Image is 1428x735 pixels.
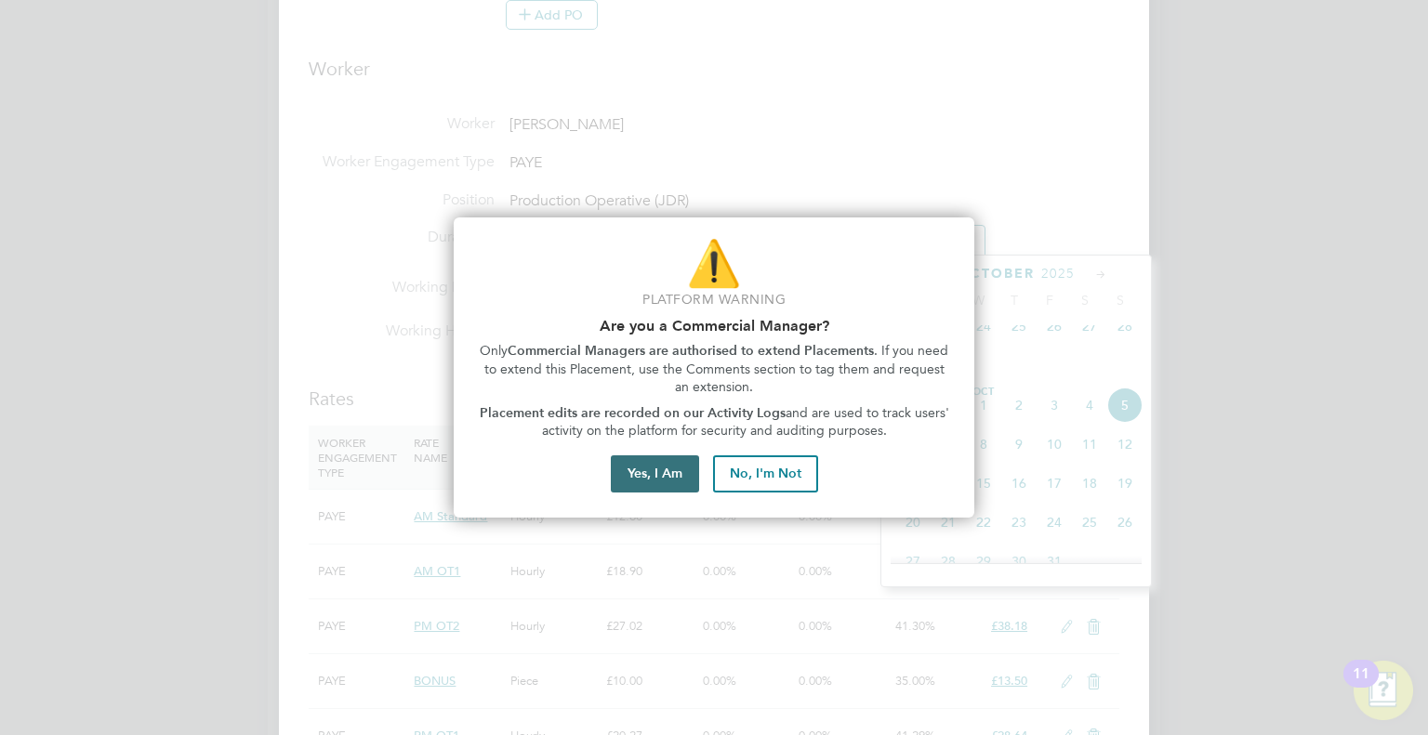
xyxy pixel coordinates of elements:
[476,232,952,295] p: ⚠️
[484,343,953,395] span: . If you need to extend this Placement, use the Comments section to tag them and request an exten...
[476,291,952,309] p: Platform Warning
[611,455,699,492] button: Yes, I Am
[454,217,974,518] div: Are you part of the Commercial Team?
[476,317,952,335] h2: Are you a Commercial Manager?
[713,455,818,492] button: No, I'm Not
[480,343,508,359] span: Only
[508,343,874,359] strong: Commercial Managers are authorised to extend Placements
[542,405,953,440] span: and are used to track users' activity on the platform for security and auditing purposes.
[480,405,786,421] strong: Placement edits are recorded on our Activity Logs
